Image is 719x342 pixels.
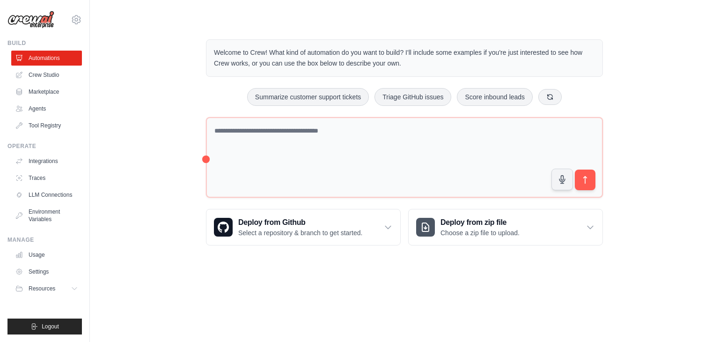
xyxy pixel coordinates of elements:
[11,101,82,116] a: Agents
[11,247,82,262] a: Usage
[42,323,59,330] span: Logout
[374,88,451,106] button: Triage GitHub issues
[11,84,82,99] a: Marketplace
[11,67,82,82] a: Crew Studio
[11,187,82,202] a: LLM Connections
[7,142,82,150] div: Operate
[7,11,54,29] img: Logo
[457,88,533,106] button: Score inbound leads
[690,256,697,263] button: Close walkthrough
[238,228,362,238] p: Select a repository & branch to get started.
[440,228,520,238] p: Choose a zip file to upload.
[11,204,82,227] a: Environment Variables
[547,258,566,265] span: Step 1
[11,154,82,169] a: Integrations
[11,51,82,66] a: Automations
[7,39,82,47] div: Build
[214,47,595,69] p: Welcome to Crew! What kind of automation do you want to build? I'll include some examples if you'...
[540,268,685,281] h3: Create an automation
[11,281,82,296] button: Resources
[540,285,685,315] p: Describe the automation you want to build, select an example option, or use the microphone to spe...
[11,171,82,186] a: Traces
[11,118,82,133] a: Tool Registry
[672,297,719,342] iframe: Chat Widget
[247,88,369,106] button: Summarize customer support tickets
[440,217,520,228] h3: Deploy from zip file
[7,319,82,335] button: Logout
[7,236,82,244] div: Manage
[11,264,82,279] a: Settings
[29,285,55,292] span: Resources
[238,217,362,228] h3: Deploy from Github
